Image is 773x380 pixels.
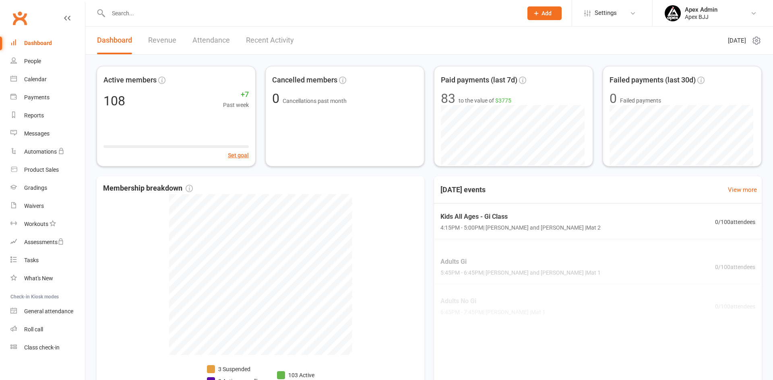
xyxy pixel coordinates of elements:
span: $3775 [495,97,511,104]
img: thumb_image1745496852.png [665,5,681,21]
span: Adults No Gi [440,296,546,306]
input: Search... [106,8,517,19]
div: People [24,58,41,64]
span: Failed payments (last 30d) [610,74,696,86]
div: Roll call [24,326,43,333]
div: Reports [24,112,44,119]
div: General attendance [24,308,73,314]
a: Recent Activity [246,27,294,54]
span: 5:45PM - 6:45PM | [PERSON_NAME] and [PERSON_NAME] | Mat 1 [440,269,601,277]
a: Dashboard [10,34,85,52]
span: to the value of [459,96,511,105]
div: Automations [24,148,57,155]
div: Payments [24,94,50,101]
span: 0 [272,91,283,106]
div: Tasks [24,257,39,263]
span: Past week [223,101,249,109]
a: Attendance [192,27,230,54]
a: Product Sales [10,161,85,179]
span: 0 / 100 attendees [715,302,755,311]
a: Automations [10,143,85,161]
a: Gradings [10,179,85,197]
span: Adults Gi [440,257,601,267]
span: Settings [595,4,617,22]
a: Revenue [148,27,176,54]
a: Tasks [10,251,85,269]
span: Membership breakdown [103,183,193,194]
div: 0 [610,92,617,105]
a: People [10,52,85,70]
a: Dashboard [97,27,132,54]
span: 6:45PM - 7:45PM | [PERSON_NAME] | Mat 1 [440,308,546,316]
div: 108 [103,94,125,107]
div: Apex BJJ [685,13,717,21]
a: View more [728,185,757,195]
a: Clubworx [10,8,30,28]
span: Failed payments [620,96,661,105]
a: Payments [10,88,85,107]
a: Waivers [10,197,85,215]
span: Add [542,10,552,16]
div: Gradings [24,185,47,191]
div: What's New [24,275,53,281]
span: 4:15PM - 5:00PM | [PERSON_NAME] and [PERSON_NAME] | Mat 2 [440,224,601,232]
span: +7 [223,89,249,101]
div: Messages [24,130,50,137]
div: Calendar [24,76,47,82]
a: Class kiosk mode [10,339,85,357]
span: [DATE] [728,36,746,45]
span: Cancelled members [272,74,337,86]
button: Set goal [228,151,249,160]
div: Dashboard [24,40,52,46]
a: What's New [10,269,85,288]
a: Assessments [10,233,85,251]
span: 0 / 100 attendees [715,263,755,271]
div: Waivers [24,203,44,209]
div: 83 [441,92,455,105]
h3: [DATE] events [434,183,492,197]
div: Assessments [24,239,64,245]
div: Apex Admin [685,6,717,13]
button: Add [527,6,562,20]
div: Class check-in [24,344,60,351]
a: Roll call [10,320,85,339]
li: 103 Active [277,371,314,380]
a: Calendar [10,70,85,88]
span: 0 / 100 attendees [715,218,755,226]
span: Active members [103,74,157,86]
li: 3 Suspended [207,365,264,374]
div: Workouts [24,221,48,227]
a: General attendance kiosk mode [10,302,85,320]
a: Reports [10,107,85,125]
div: Product Sales [24,166,59,173]
span: Kids All Ages - Gi Class [440,212,601,222]
span: Paid payments (last 7d) [441,74,517,86]
span: Cancellations past month [283,98,347,104]
a: Workouts [10,215,85,233]
a: Messages [10,125,85,143]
